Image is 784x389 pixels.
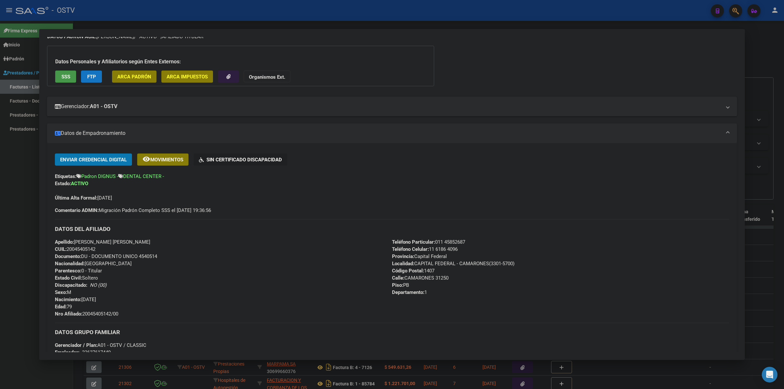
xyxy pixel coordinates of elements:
h3: DATOS GRUPO FAMILIAR [55,329,729,336]
button: ARCA Impuestos [161,71,213,83]
span: 79 [55,304,72,310]
strong: Teléfono Celular: [392,246,429,252]
mat-expansion-panel-header: Gerenciador:A01 - OSTV [47,97,737,116]
span: ARCA Padrón [117,74,151,80]
span: FTP [87,74,96,80]
strong: ACTIVO [71,181,88,186]
strong: Calle: [392,275,404,281]
strong: Sexo: [55,289,67,295]
span: 0 - Titular [55,268,102,274]
strong: Nro Afiliado: [55,311,82,317]
strong: Estado: [55,181,71,186]
strong: Piso: [392,282,403,288]
strong: Nacionalidad: [55,261,85,267]
mat-panel-title: Datos de Empadronamiento [55,129,721,137]
strong: DATOS PADRÓN ÁGIL: [47,34,96,40]
span: 20045405142 [55,246,95,252]
span: DU - DOCUMENTO UNICO 4540514 [55,253,157,259]
span: 011 45852687 [392,239,465,245]
i: | ACTIVO | [47,34,203,40]
span: Enviar Credencial Digital [60,157,127,163]
span: CAPITAL FEDERAL - CAMARONES(3301-5700) [392,261,514,267]
strong: Discapacitado: [55,282,87,288]
button: Sin Certificado Discapacidad [194,154,287,166]
div: 33637617449 [82,349,111,356]
strong: Gerenciador / Plan: [55,342,97,348]
strong: Organismos Ext. [249,74,285,80]
strong: Etiquetas: [55,173,76,179]
strong: Estado Civil: [55,275,82,281]
button: FTP [81,71,102,83]
span: [DATE] [55,195,112,201]
strong: Última Alta Formal: [55,195,97,201]
button: Movimientos [137,154,188,166]
strong: Nacimiento: [55,297,81,302]
span: [DATE] [55,297,96,302]
span: 1407 [392,268,434,274]
span: M [55,289,71,295]
span: SSS [61,74,70,80]
span: Migración Padrón Completo SSS el [DATE] 19:36:56 [55,207,211,214]
i: NO (00) [90,282,106,288]
span: Movimientos [150,157,183,163]
span: 20045405142/00 [55,311,118,317]
button: SSS [55,71,76,83]
strong: Comentario ADMIN: [55,207,99,213]
strong: Teléfono Particular: [392,239,435,245]
h3: DATOS DEL AFILIADO [55,225,729,233]
strong: Código Postal: [392,268,424,274]
span: [PERSON_NAME] [PERSON_NAME] [55,239,150,245]
strong: Documento: [55,253,81,259]
button: ARCA Padrón [112,71,156,83]
strong: Departamento: [392,289,424,295]
span: CAMARONES 31250 [392,275,449,281]
button: Organismos Ext. [244,71,290,83]
strong: Parentesco: [55,268,81,274]
div: Open Intercom Messenger [762,367,777,382]
mat-expansion-panel-header: Datos de Empadronamiento [47,123,737,143]
strong: Apellido: [55,239,74,245]
strong: A01 - OSTV [90,103,117,110]
span: Padron DIGNUS - [81,173,118,179]
span: AFILIADO TITULAR [162,34,203,40]
mat-icon: remove_red_eye [142,155,150,163]
button: Enviar Credencial Digital [55,154,132,166]
span: 11 6186 4096 [392,246,458,252]
span: A01 - OSTV / CLASSIC [55,342,146,348]
strong: Provincia: [392,253,414,259]
span: ARCA Impuestos [167,74,208,80]
span: DENTAL CENTER - [123,173,164,179]
span: [PERSON_NAME] [47,34,134,40]
h3: Datos Personales y Afiliatorios según Entes Externos: [55,58,426,66]
span: 1 [392,289,427,295]
mat-panel-title: Gerenciador: [55,103,721,110]
span: Soltero [55,275,98,281]
span: Sin Certificado Discapacidad [206,157,282,163]
strong: CUIL: [55,246,67,252]
strong: Edad: [55,304,67,310]
span: Capital Federal [392,253,447,259]
span: [GEOGRAPHIC_DATA] [55,261,132,267]
strong: Localidad: [392,261,414,267]
strong: Empleador: [55,349,79,355]
span: PB [392,282,409,288]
